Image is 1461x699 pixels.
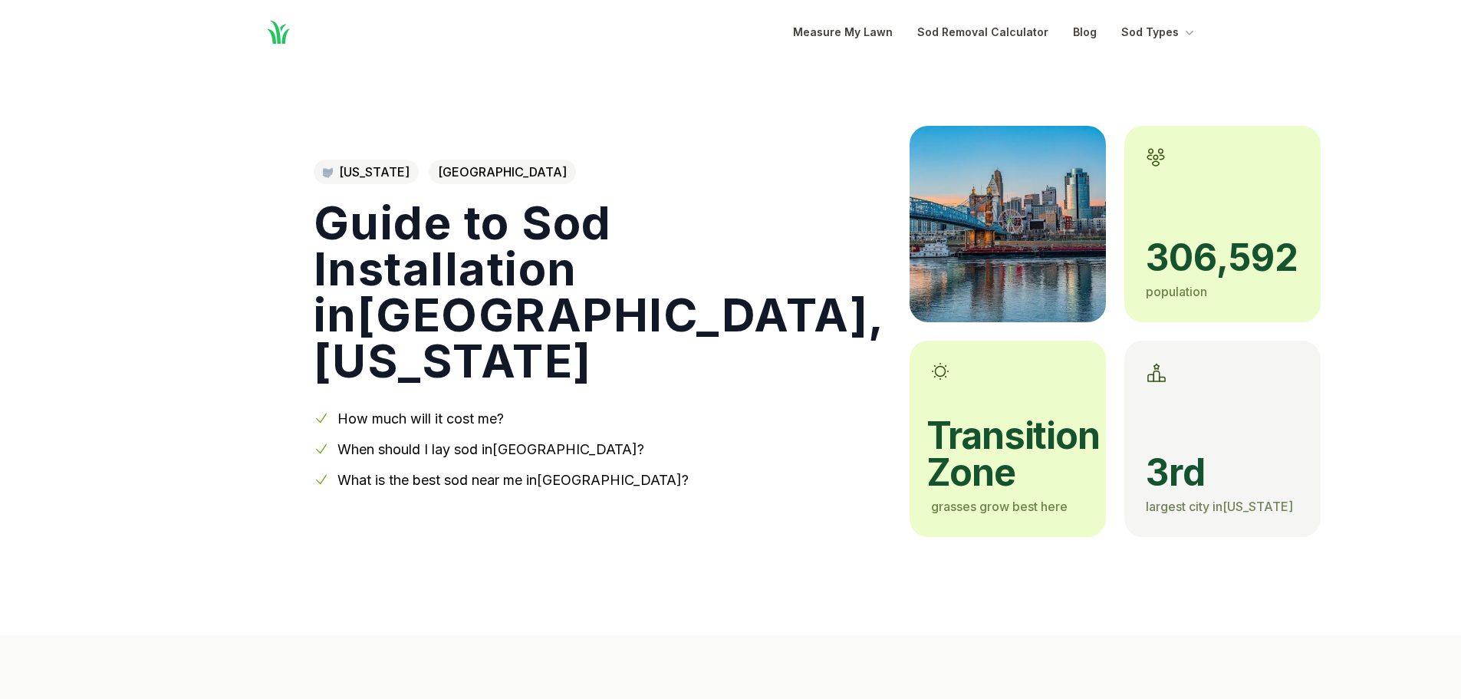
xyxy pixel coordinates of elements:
span: [GEOGRAPHIC_DATA] [429,160,576,184]
a: Measure My Lawn [793,23,893,41]
a: When should I lay sod in[GEOGRAPHIC_DATA]? [337,441,644,457]
span: 3rd [1146,454,1299,491]
span: population [1146,284,1207,299]
a: Blog [1073,23,1097,41]
button: Sod Types [1121,23,1197,41]
a: What is the best sod near me in[GEOGRAPHIC_DATA]? [337,472,689,488]
span: 306,592 [1146,239,1299,276]
span: transition zone [926,417,1084,491]
a: How much will it cost me? [337,410,504,427]
span: largest city in [US_STATE] [1146,499,1293,514]
h1: Guide to Sod Installation in [GEOGRAPHIC_DATA] , [US_STATE] [314,199,885,384]
span: grasses grow best here [931,499,1068,514]
img: A picture of Cincinnati [910,126,1106,322]
a: [US_STATE] [314,160,419,184]
img: Ohio state outline [323,167,333,178]
a: Sod Removal Calculator [917,23,1048,41]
